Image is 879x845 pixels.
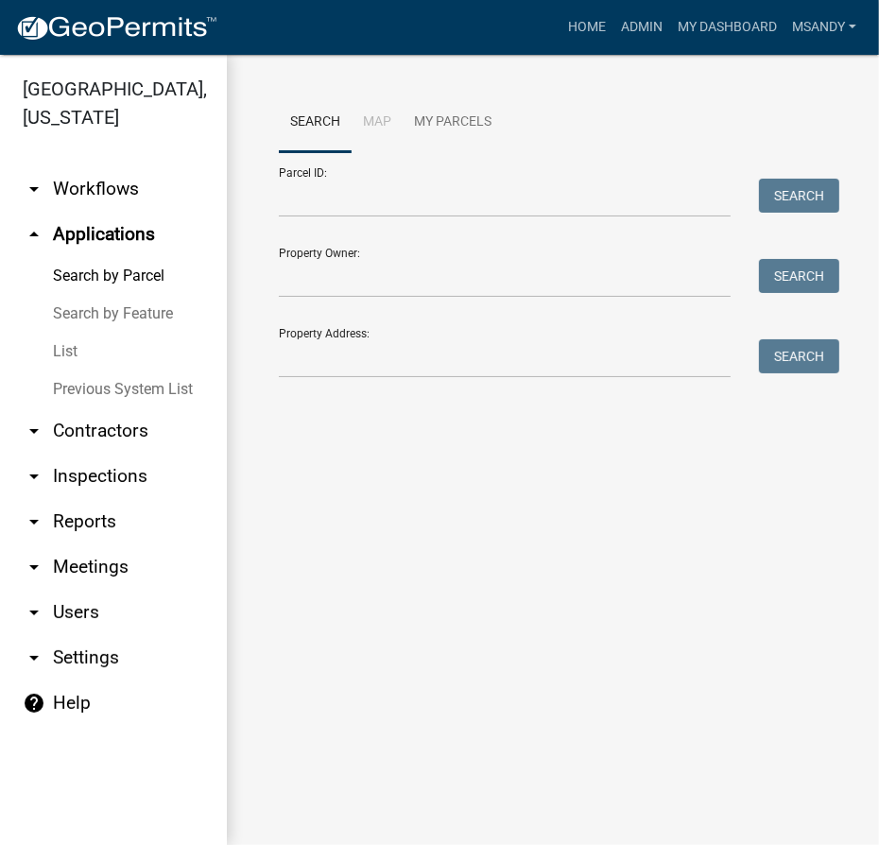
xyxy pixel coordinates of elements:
[759,339,839,373] button: Search
[23,223,45,246] i: arrow_drop_up
[23,420,45,442] i: arrow_drop_down
[23,601,45,624] i: arrow_drop_down
[759,259,839,293] button: Search
[23,178,45,200] i: arrow_drop_down
[613,9,670,45] a: Admin
[23,647,45,669] i: arrow_drop_down
[23,510,45,533] i: arrow_drop_down
[670,9,784,45] a: My Dashboard
[23,465,45,488] i: arrow_drop_down
[23,556,45,578] i: arrow_drop_down
[560,9,613,45] a: Home
[784,9,864,45] a: msandy
[279,93,352,153] a: Search
[403,93,503,153] a: My Parcels
[23,692,45,715] i: help
[759,179,839,213] button: Search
